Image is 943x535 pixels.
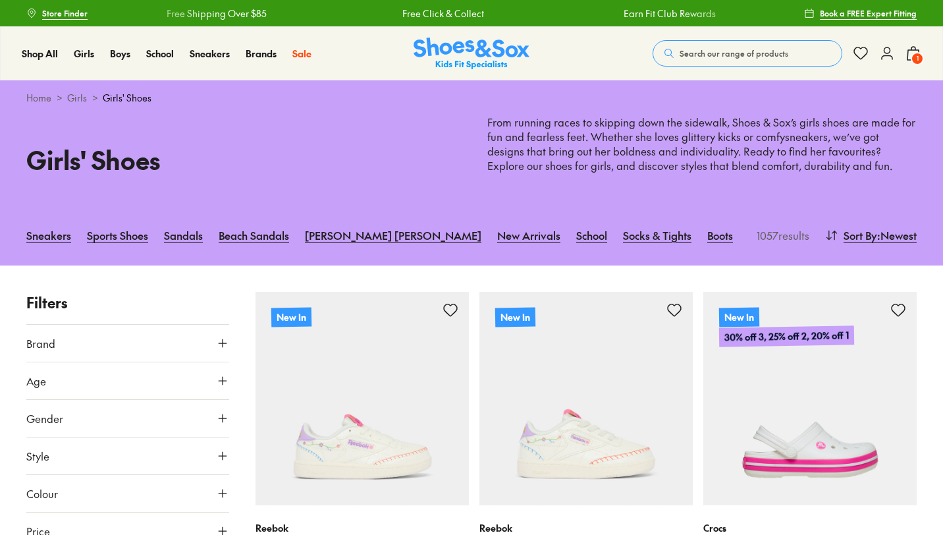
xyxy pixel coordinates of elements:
[190,47,230,61] a: Sneakers
[22,47,58,61] a: Shop All
[110,47,130,61] a: Boys
[164,221,203,250] a: Sandals
[911,52,924,65] span: 1
[680,47,788,59] span: Search our range of products
[22,47,58,60] span: Shop All
[167,7,267,20] a: Free Shipping Over $85
[26,141,456,179] h1: Girls' Shoes
[719,307,759,327] p: New In
[653,40,842,67] button: Search our range of products
[146,47,174,60] span: School
[305,221,481,250] a: [PERSON_NAME] [PERSON_NAME]
[905,39,921,68] button: 1
[497,221,560,250] a: New Arrivals
[219,221,289,250] a: Beach Sandals
[103,91,151,105] span: Girls' Shoes
[26,410,63,426] span: Gender
[26,221,71,250] a: Sneakers
[402,7,484,20] a: Free Click & Collect
[707,221,733,250] a: Boots
[256,521,469,535] p: Reebok
[26,362,229,399] button: Age
[495,307,535,327] p: New In
[26,335,55,351] span: Brand
[74,47,94,60] span: Girls
[820,7,917,19] span: Book a FREE Expert Fitting
[804,1,917,25] a: Book a FREE Expert Fitting
[190,47,230,60] span: Sneakers
[877,227,917,243] span: : Newest
[67,91,87,105] a: Girls
[271,307,311,327] p: New In
[146,47,174,61] a: School
[844,227,877,243] span: Sort By
[292,47,311,61] a: Sale
[487,115,917,173] p: From running races to skipping down the sidewalk, Shoes & Sox’s girls shoes are made for fun and ...
[26,1,88,25] a: Store Finder
[479,292,693,505] a: New In
[624,7,716,20] a: Earn Fit Club Rewards
[26,292,229,314] p: Filters
[110,47,130,60] span: Boys
[74,47,94,61] a: Girls
[26,91,51,105] a: Home
[26,437,229,474] button: Style
[623,221,691,250] a: Socks & Tights
[26,325,229,362] button: Brand
[26,400,229,437] button: Gender
[26,373,46,389] span: Age
[246,47,277,60] span: Brands
[87,221,148,250] a: Sports Shoes
[414,38,529,70] img: SNS_Logo_Responsive.svg
[42,7,88,19] span: Store Finder
[576,221,607,250] a: School
[719,325,854,347] p: 30% off 3, 25% off 2, 20% off 1
[26,91,917,105] div: > >
[414,38,529,70] a: Shoes & Sox
[256,292,469,505] a: New In
[751,227,809,243] p: 1057 results
[785,129,828,144] a: sneakers
[26,448,49,464] span: Style
[26,486,58,501] span: Colour
[26,475,229,512] button: Colour
[703,521,917,535] p: Crocs
[703,292,917,505] a: New In30% off 3, 25% off 2, 20% off 1
[246,47,277,61] a: Brands
[479,521,693,535] p: Reebok
[292,47,311,60] span: Sale
[825,221,917,250] button: Sort By:Newest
